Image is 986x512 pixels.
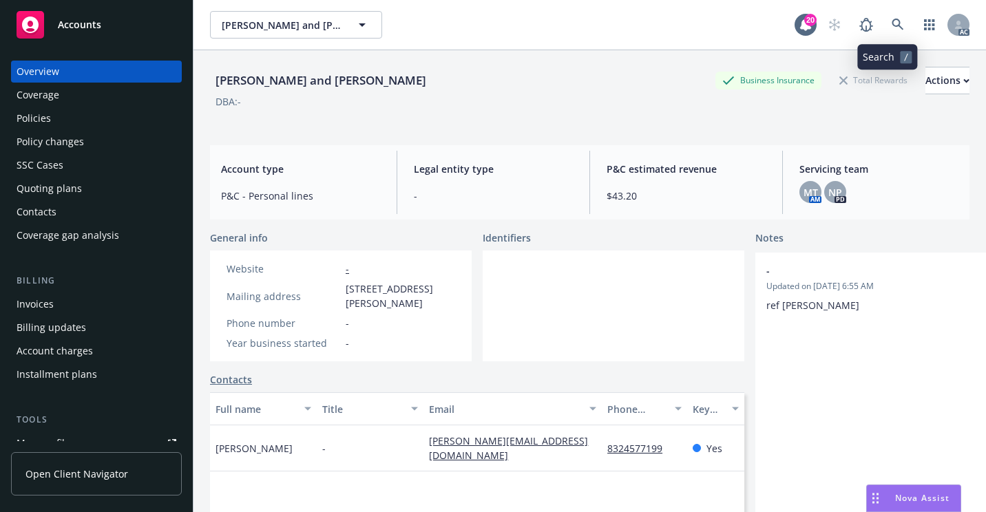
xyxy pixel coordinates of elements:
div: Mailing address [227,289,340,303]
a: Report a Bug [852,11,880,39]
span: $43.20 [607,189,766,203]
span: - [766,264,970,278]
div: Total Rewards [832,72,914,89]
span: General info [210,231,268,245]
span: [PERSON_NAME] and [PERSON_NAME] [222,18,341,32]
button: Phone number [602,392,687,425]
a: [PERSON_NAME][EMAIL_ADDRESS][DOMAIN_NAME] [429,434,588,462]
div: Full name [216,402,296,416]
div: Coverage gap analysis [17,224,119,246]
div: Contacts [17,201,56,223]
span: - [346,336,349,350]
span: [PERSON_NAME] [216,441,293,456]
a: Overview [11,61,182,83]
a: Coverage gap analysis [11,224,182,246]
div: Installment plans [17,363,97,385]
a: Start snowing [821,11,848,39]
a: SSC Cases [11,154,182,176]
span: Notes [755,231,784,247]
div: Coverage [17,84,59,106]
div: 20 [804,14,817,26]
span: - [414,189,573,203]
span: - [346,316,349,330]
span: Accounts [58,19,101,30]
span: [STREET_ADDRESS][PERSON_NAME] [346,281,455,310]
span: Open Client Navigator [25,467,128,481]
div: Email [429,402,581,416]
a: Coverage [11,84,182,106]
a: 8324577199 [607,442,673,455]
div: Policies [17,107,51,129]
a: Installment plans [11,363,182,385]
span: Nova Assist [895,492,950,504]
a: Accounts [11,6,182,44]
a: Account charges [11,340,182,362]
span: P&C estimated revenue [607,162,766,176]
span: Legal entity type [414,162,573,176]
div: Phone number [607,402,667,416]
div: Billing updates [17,317,86,339]
span: ref [PERSON_NAME] [766,299,859,312]
a: Policy changes [11,131,182,153]
span: Servicing team [799,162,958,176]
div: Invoices [17,293,54,315]
span: Identifiers [483,231,531,245]
div: DBA: - [216,94,241,109]
a: Contacts [11,201,182,223]
a: Billing updates [11,317,182,339]
div: Quoting plans [17,178,82,200]
button: Actions [925,67,969,94]
button: Full name [210,392,317,425]
div: SSC Cases [17,154,63,176]
span: Yes [706,441,722,456]
button: Title [317,392,423,425]
div: Overview [17,61,59,83]
a: Search [884,11,912,39]
span: P&C - Personal lines [221,189,380,203]
div: Account charges [17,340,93,362]
div: Title [322,402,403,416]
div: Billing [11,274,182,288]
div: Drag to move [867,485,884,511]
a: Manage files [11,432,182,454]
a: Invoices [11,293,182,315]
div: Tools [11,413,182,427]
span: Account type [221,162,380,176]
a: Policies [11,107,182,129]
button: Key contact [687,392,744,425]
div: Phone number [227,316,340,330]
a: Contacts [210,372,252,387]
div: Policy changes [17,131,84,153]
div: Business Insurance [715,72,821,89]
div: Website [227,262,340,276]
span: MT [804,185,818,200]
span: NP [828,185,842,200]
div: Year business started [227,336,340,350]
span: - [322,441,326,456]
button: [PERSON_NAME] and [PERSON_NAME] [210,11,382,39]
button: Nova Assist [866,484,961,512]
a: - [346,262,349,275]
button: Email [423,392,602,425]
a: Switch app [916,11,943,39]
div: Key contact [693,402,724,416]
div: Manage files [17,432,75,454]
div: [PERSON_NAME] and [PERSON_NAME] [210,72,432,89]
a: Quoting plans [11,178,182,200]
